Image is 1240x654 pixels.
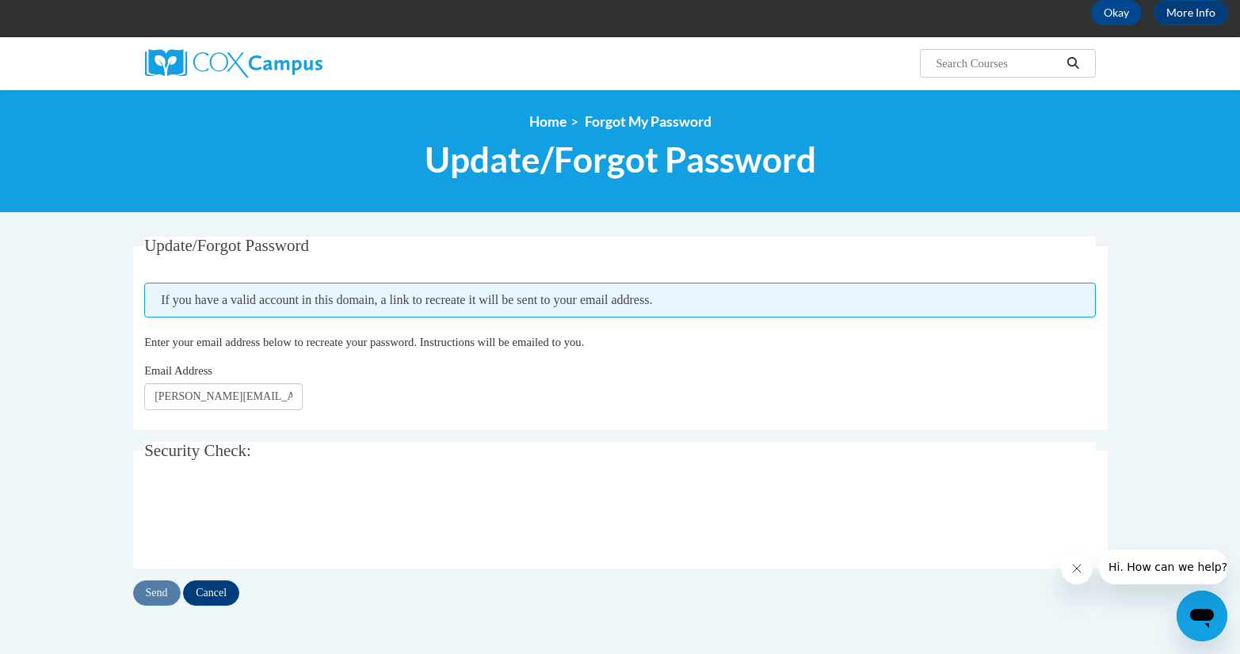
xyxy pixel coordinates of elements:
[145,49,446,78] a: Cox Campus
[144,383,303,410] input: Email
[1061,553,1093,584] iframe: Close message
[145,49,322,78] img: Cox Campus
[183,580,239,606] input: Cancel
[144,236,309,255] span: Update/Forgot Password
[1177,591,1227,641] iframe: Button to launch messaging window
[144,336,584,348] span: Enter your email address below to recreate your password. Instructions will be emailed to you.
[425,139,816,181] span: Update/Forgot Password
[144,283,1096,317] span: If you have a valid account in this domain, a link to recreate it will be sent to your email addr...
[1061,54,1085,73] button: Search
[144,364,212,377] span: Email Address
[144,441,251,460] span: Security Check:
[585,113,712,130] span: Forgot My Password
[529,113,567,130] a: Home
[934,54,1061,73] input: Search Courses
[144,487,385,549] iframe: reCAPTCHA
[1099,549,1227,584] iframe: Message from company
